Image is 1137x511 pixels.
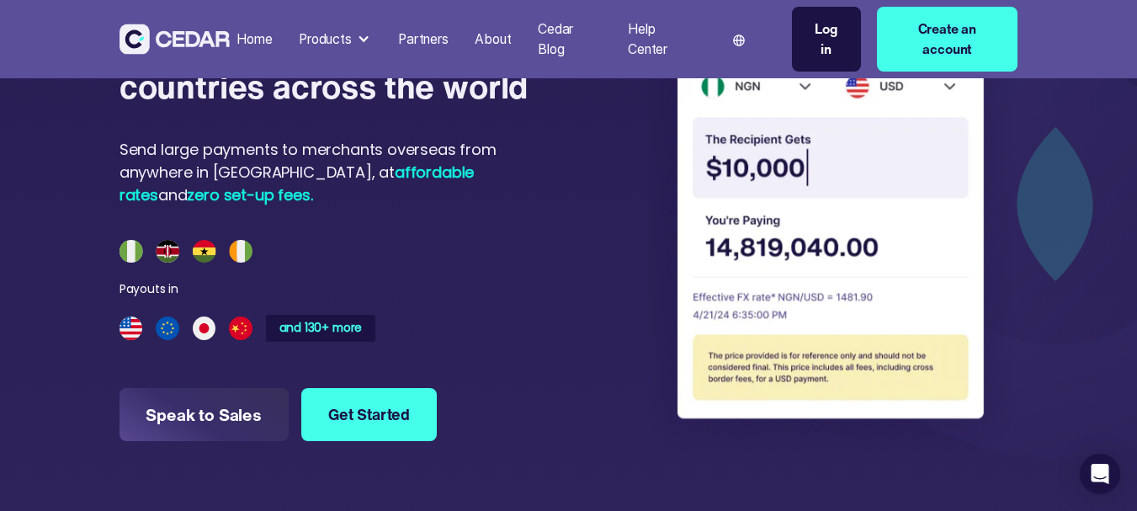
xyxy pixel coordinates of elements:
div: Log in [809,19,844,59]
div: Partners [398,29,449,50]
div: Cedar Blog [538,19,601,59]
a: About [468,21,518,58]
h4: Send money to over 130 countries across the world [120,31,566,104]
a: Cedar Blog [531,11,608,67]
div: Products [299,29,352,50]
div: Open Intercom Messenger [1080,454,1120,494]
div: Products [292,23,378,56]
span: zero set-up fees. [187,184,312,205]
a: Get Started [301,388,436,441]
div: Home [236,29,272,50]
div: Payouts in [120,280,178,297]
a: Home [230,21,279,58]
div: and 130+ more [279,322,363,334]
span: affordable rates [120,162,475,205]
div: About [475,29,511,50]
a: Speak to Sales [120,388,289,441]
a: Help Center [621,11,703,67]
a: Create an account [877,7,1018,72]
a: Partners [391,21,454,58]
div: Help Center [628,19,696,59]
div: Send large payments to merchants overseas from anywhere in [GEOGRAPHIC_DATA], at and [120,138,566,206]
a: Log in [792,7,861,72]
img: world icon [733,35,745,46]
